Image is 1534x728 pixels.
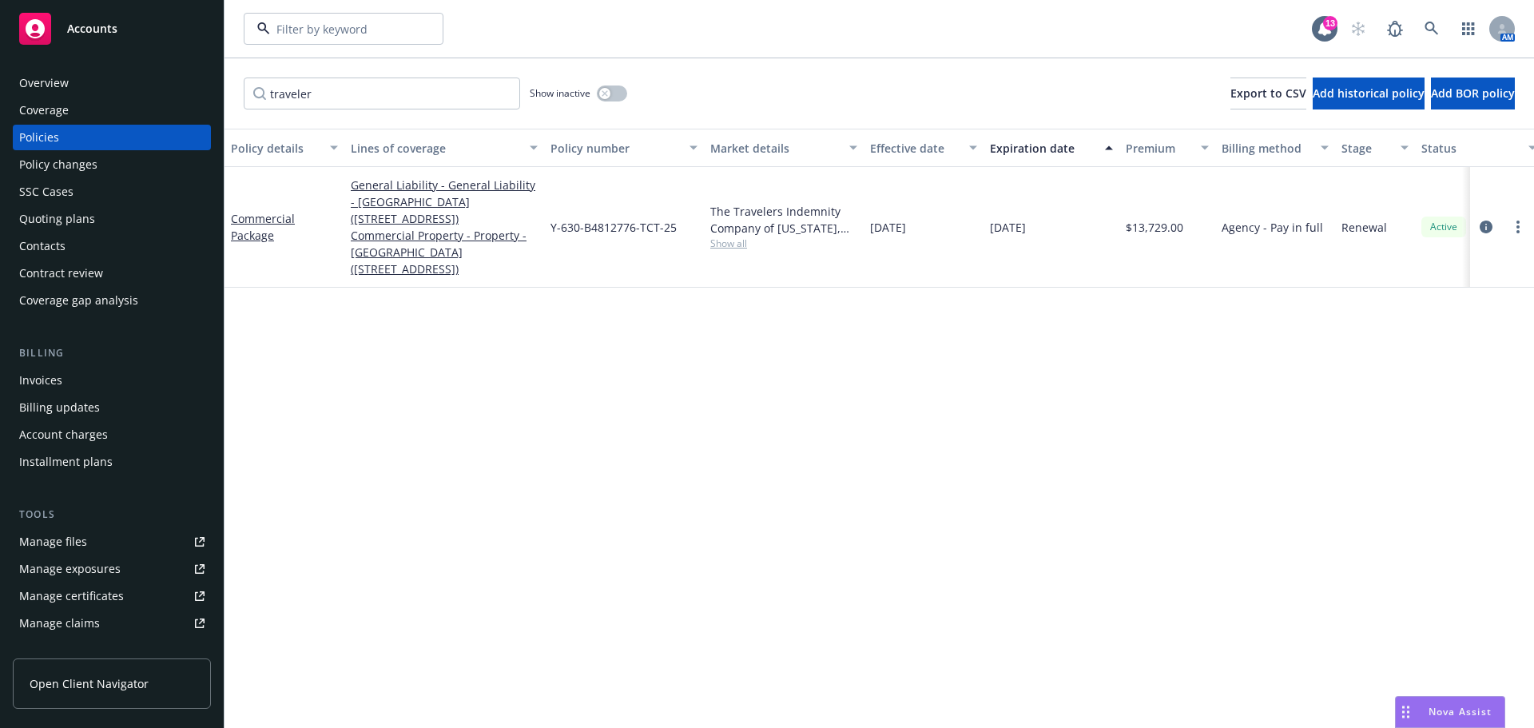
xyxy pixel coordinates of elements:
button: Add BOR policy [1431,78,1515,109]
div: Policy changes [19,152,97,177]
button: Billing method [1215,129,1335,167]
button: Expiration date [984,129,1119,167]
span: Accounts [67,22,117,35]
div: Billing [13,345,211,361]
a: Installment plans [13,449,211,475]
div: Invoices [19,368,62,393]
button: Lines of coverage [344,129,544,167]
span: Renewal [1341,219,1387,236]
a: Contacts [13,233,211,259]
span: Open Client Navigator [30,675,149,692]
button: Export to CSV [1230,78,1306,109]
div: Coverage gap analysis [19,288,138,313]
div: SSC Cases [19,179,74,205]
div: Manage certificates [19,583,124,609]
a: Manage BORs [13,638,211,663]
button: Policy number [544,129,704,167]
a: Switch app [1453,13,1484,45]
a: Account charges [13,422,211,448]
div: Coverage [19,97,69,123]
a: Policy changes [13,152,211,177]
a: Commercial Property - Property - [GEOGRAPHIC_DATA] ([STREET_ADDRESS]) [351,227,538,277]
a: Overview [13,70,211,96]
button: Stage [1335,129,1415,167]
div: Stage [1341,140,1391,157]
div: Account charges [19,422,108,448]
div: Contract review [19,261,103,286]
button: Market details [704,129,864,167]
div: Effective date [870,140,960,157]
span: Add historical policy [1313,86,1425,101]
div: Market details [710,140,840,157]
span: Nova Assist [1429,705,1492,718]
a: more [1508,217,1528,237]
div: Premium [1126,140,1191,157]
span: Y-630-B4812776-TCT-25 [550,219,677,236]
span: Agency - Pay in full [1222,219,1323,236]
button: Effective date [864,129,984,167]
span: Add BOR policy [1431,86,1515,101]
button: Policy details [225,129,344,167]
span: [DATE] [990,219,1026,236]
a: circleInformation [1476,217,1496,237]
span: [DATE] [870,219,906,236]
div: Manage claims [19,611,100,636]
a: Manage exposures [13,556,211,582]
a: Contract review [13,261,211,286]
div: Installment plans [19,449,113,475]
div: Billing method [1222,140,1311,157]
div: Policy number [550,140,680,157]
a: Accounts [13,6,211,51]
input: Filter by keyword [270,21,411,38]
a: Quoting plans [13,206,211,232]
a: Report a Bug [1379,13,1411,45]
a: Search [1416,13,1448,45]
div: The Travelers Indemnity Company of [US_STATE], Travelers Insurance [710,203,857,237]
button: Add historical policy [1313,78,1425,109]
span: Show inactive [530,86,590,100]
span: Active [1428,220,1460,234]
div: Manage exposures [19,556,121,582]
span: Export to CSV [1230,86,1306,101]
a: SSC Cases [13,179,211,205]
div: Tools [13,507,211,523]
a: Manage files [13,529,211,555]
div: 13 [1323,16,1337,30]
a: Policies [13,125,211,150]
a: Billing updates [13,395,211,420]
div: Drag to move [1396,697,1416,727]
a: Invoices [13,368,211,393]
div: Policies [19,125,59,150]
a: Manage certificates [13,583,211,609]
div: Contacts [19,233,66,259]
a: Coverage [13,97,211,123]
div: Manage files [19,529,87,555]
div: Status [1421,140,1519,157]
a: Manage claims [13,611,211,636]
a: Coverage gap analysis [13,288,211,313]
div: Billing updates [19,395,100,420]
div: Expiration date [990,140,1095,157]
span: Show all [710,237,857,250]
div: Quoting plans [19,206,95,232]
a: General Liability - General Liability - [GEOGRAPHIC_DATA] ([STREET_ADDRESS]) [351,177,538,227]
a: Start snowing [1342,13,1374,45]
div: Policy details [231,140,320,157]
div: Overview [19,70,69,96]
span: $13,729.00 [1126,219,1183,236]
button: Nova Assist [1395,696,1505,728]
a: Commercial Package [231,211,295,243]
button: Premium [1119,129,1215,167]
div: Manage BORs [19,638,94,663]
